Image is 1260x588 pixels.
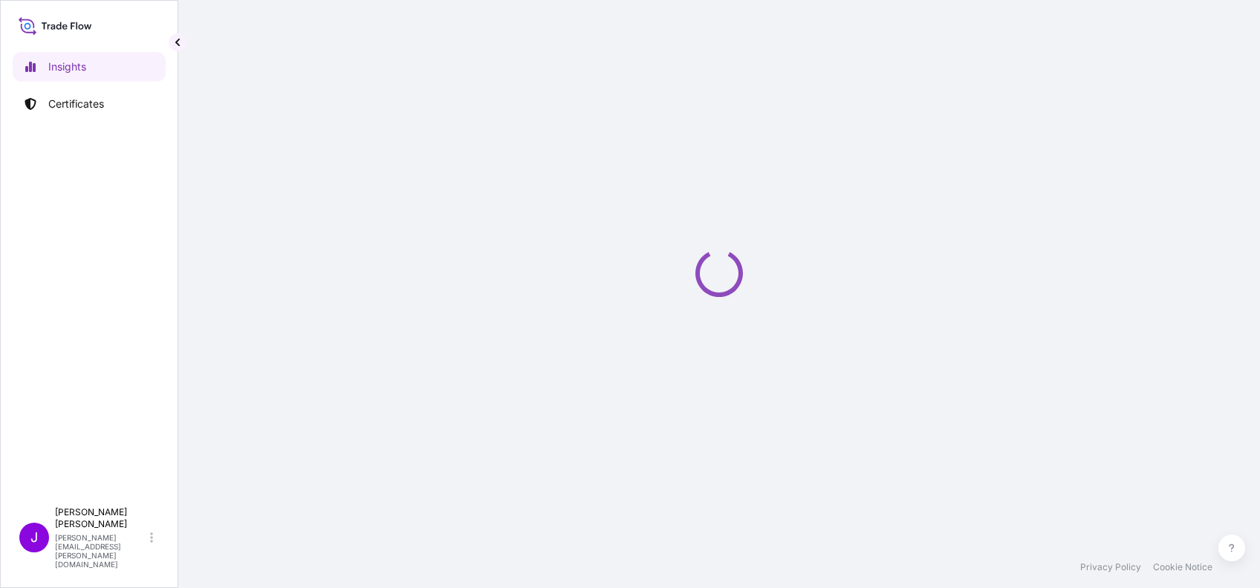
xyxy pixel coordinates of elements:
[1153,561,1212,573] a: Cookie Notice
[13,89,166,119] a: Certificates
[30,530,38,545] span: J
[55,533,147,569] p: [PERSON_NAME][EMAIL_ADDRESS][PERSON_NAME][DOMAIN_NAME]
[48,59,86,74] p: Insights
[13,52,166,82] a: Insights
[55,506,147,530] p: [PERSON_NAME] [PERSON_NAME]
[48,97,104,111] p: Certificates
[1080,561,1141,573] a: Privacy Policy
